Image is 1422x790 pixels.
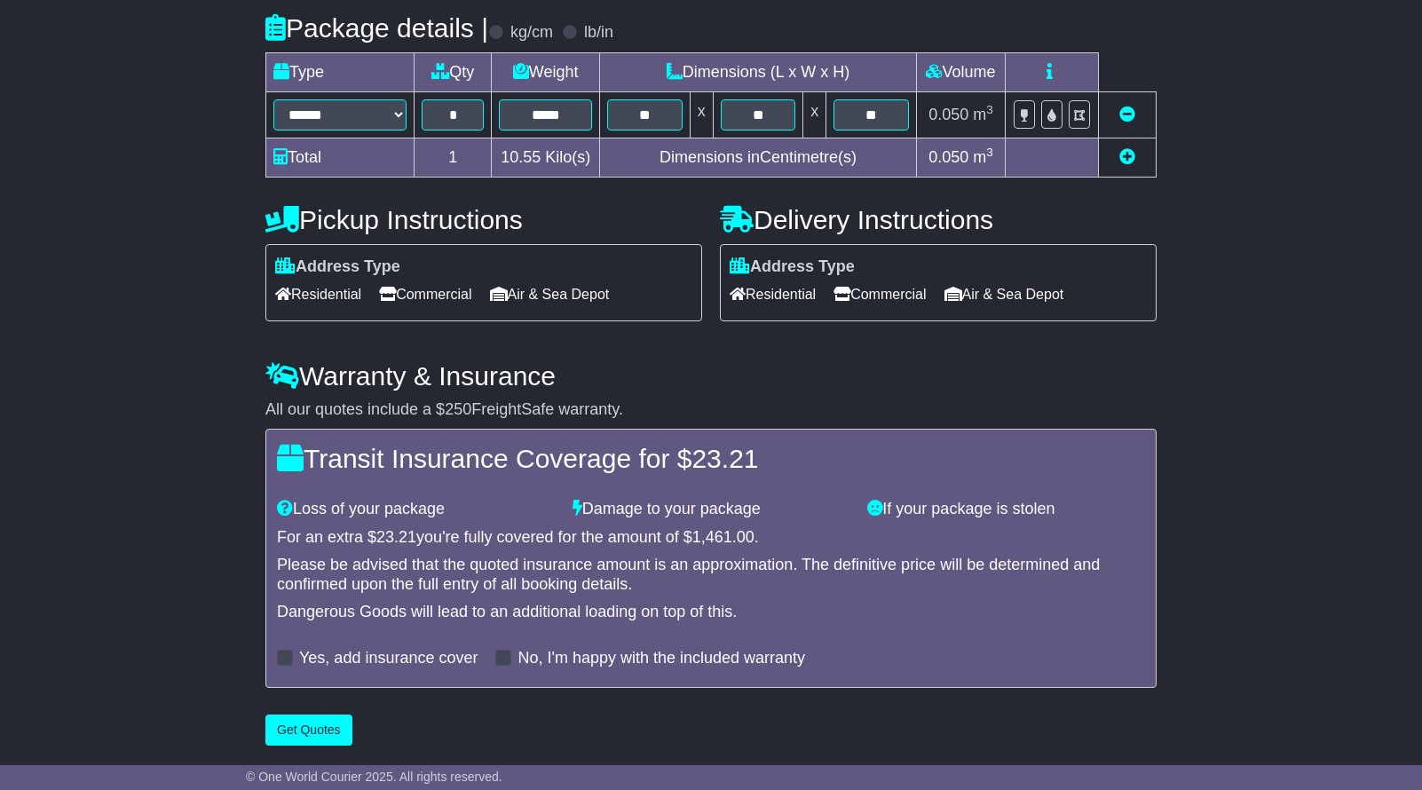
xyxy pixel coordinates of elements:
[564,500,859,519] div: Damage to your package
[265,205,702,234] h4: Pickup Instructions
[973,148,993,166] span: m
[986,103,993,116] sup: 3
[492,138,600,177] td: Kilo(s)
[415,52,492,91] td: Qty
[268,500,564,519] div: Loss of your package
[833,280,926,308] span: Commercial
[510,23,553,43] label: kg/cm
[690,91,713,138] td: x
[720,205,1157,234] h4: Delivery Instructions
[379,280,471,308] span: Commercial
[266,52,415,91] td: Type
[299,649,478,668] label: Yes, add insurance cover
[246,770,502,784] span: © One World Courier 2025. All rights reserved.
[376,528,416,546] span: 23.21
[492,52,600,91] td: Weight
[265,361,1157,391] h4: Warranty & Insurance
[916,52,1005,91] td: Volume
[986,146,993,159] sup: 3
[277,556,1145,594] div: Please be advised that the quoted insurance amount is an approximation. The definitive price will...
[277,444,1145,473] h4: Transit Insurance Coverage for $
[265,13,488,43] h4: Package details |
[1119,148,1135,166] a: Add new item
[858,500,1154,519] div: If your package is stolen
[730,280,816,308] span: Residential
[415,138,492,177] td: 1
[275,257,400,277] label: Address Type
[501,148,541,166] span: 10.55
[692,528,754,546] span: 1,461.00
[266,138,415,177] td: Total
[490,280,610,308] span: Air & Sea Depot
[928,106,968,123] span: 0.050
[973,106,993,123] span: m
[584,23,613,43] label: lb/in
[691,444,758,473] span: 23.21
[1119,106,1135,123] a: Remove this item
[265,715,352,746] button: Get Quotes
[600,138,917,177] td: Dimensions in Centimetre(s)
[275,280,361,308] span: Residential
[600,52,917,91] td: Dimensions (L x W x H)
[944,280,1064,308] span: Air & Sea Depot
[277,528,1145,548] div: For an extra $ you're fully covered for the amount of $ .
[265,400,1157,420] div: All our quotes include a $ FreightSafe warranty.
[803,91,826,138] td: x
[517,649,805,668] label: No, I'm happy with the included warranty
[277,603,1145,622] div: Dangerous Goods will lead to an additional loading on top of this.
[730,257,855,277] label: Address Type
[445,400,471,418] span: 250
[928,148,968,166] span: 0.050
